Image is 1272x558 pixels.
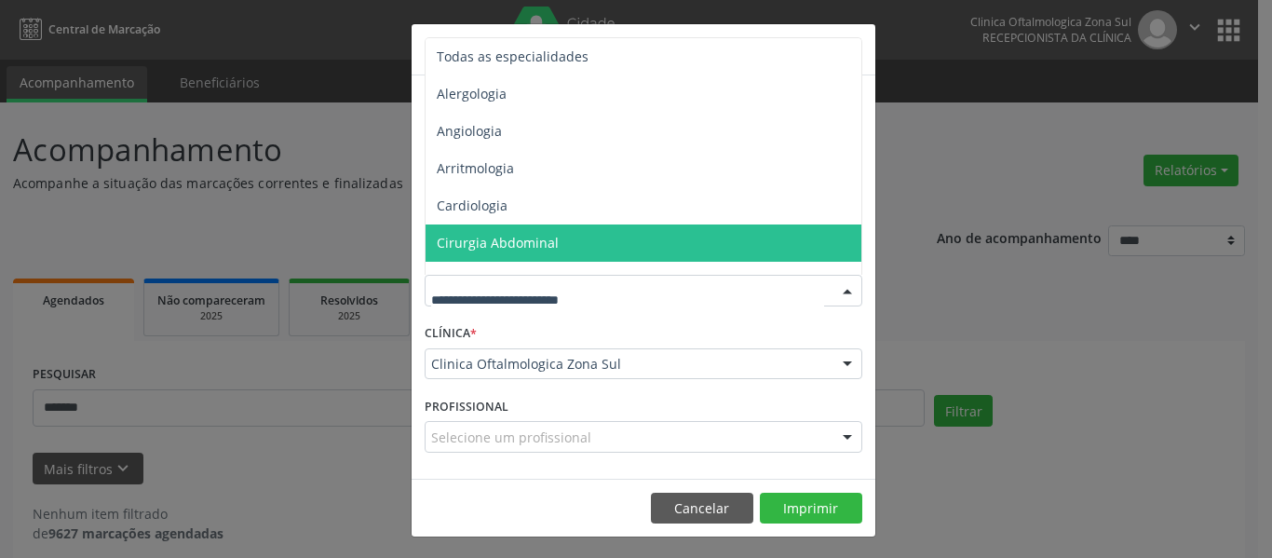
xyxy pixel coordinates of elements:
span: Cirurgia Bariatrica [437,271,551,289]
button: Imprimir [760,493,862,524]
span: Cirurgia Abdominal [437,234,559,252]
span: Clinica Oftalmologica Zona Sul [431,355,824,374]
button: Close [838,24,875,70]
span: Todas as especialidades [437,48,589,65]
label: CLÍNICA [425,320,477,348]
span: Angiologia [437,122,502,140]
span: Alergologia [437,85,507,102]
span: Cardiologia [437,197,507,214]
button: Cancelar [651,493,753,524]
span: Arritmologia [437,159,514,177]
h5: Relatório de agendamentos [425,37,638,61]
label: PROFISSIONAL [425,392,508,421]
span: Selecione um profissional [431,428,591,447]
